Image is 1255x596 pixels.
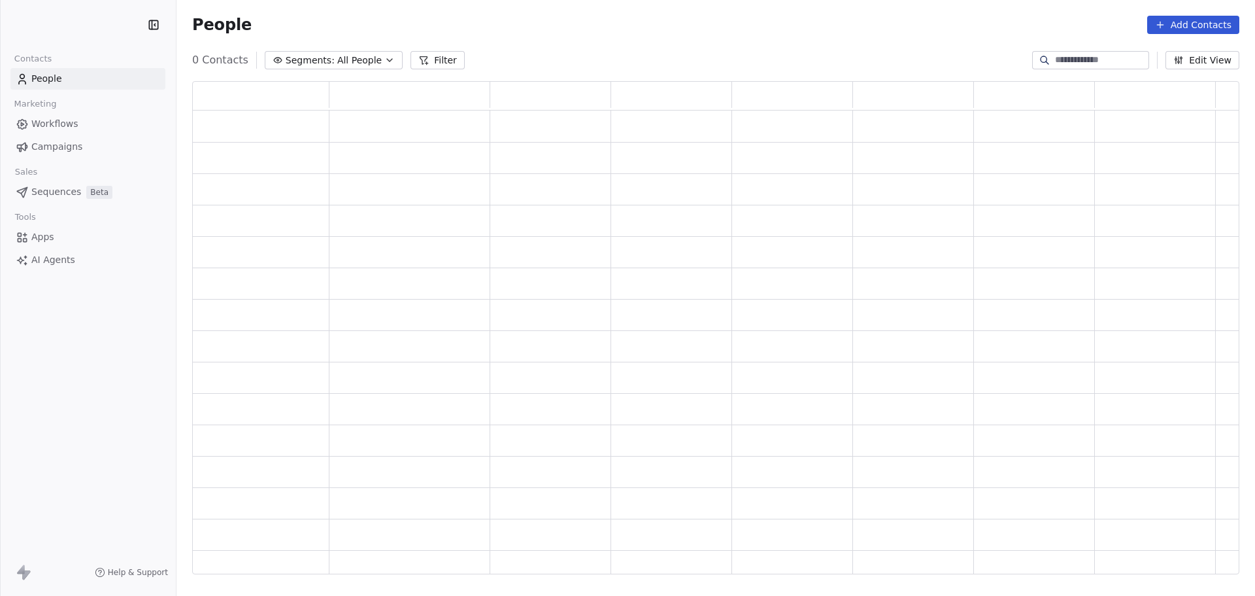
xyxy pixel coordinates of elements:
[108,567,168,578] span: Help & Support
[410,51,465,69] button: Filter
[95,567,168,578] a: Help & Support
[86,186,112,199] span: Beta
[286,54,335,67] span: Segments:
[31,117,78,131] span: Workflows
[337,54,382,67] span: All People
[8,49,58,69] span: Contacts
[10,181,165,203] a: SequencesBeta
[10,113,165,135] a: Workflows
[31,230,54,244] span: Apps
[9,162,43,182] span: Sales
[8,94,62,114] span: Marketing
[192,52,248,68] span: 0 Contacts
[31,72,62,86] span: People
[31,140,82,154] span: Campaigns
[192,15,252,35] span: People
[31,253,75,267] span: AI Agents
[10,226,165,248] a: Apps
[10,249,165,271] a: AI Agents
[1165,51,1239,69] button: Edit View
[9,207,41,227] span: Tools
[10,68,165,90] a: People
[31,185,81,199] span: Sequences
[1147,16,1239,34] button: Add Contacts
[10,136,165,158] a: Campaigns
